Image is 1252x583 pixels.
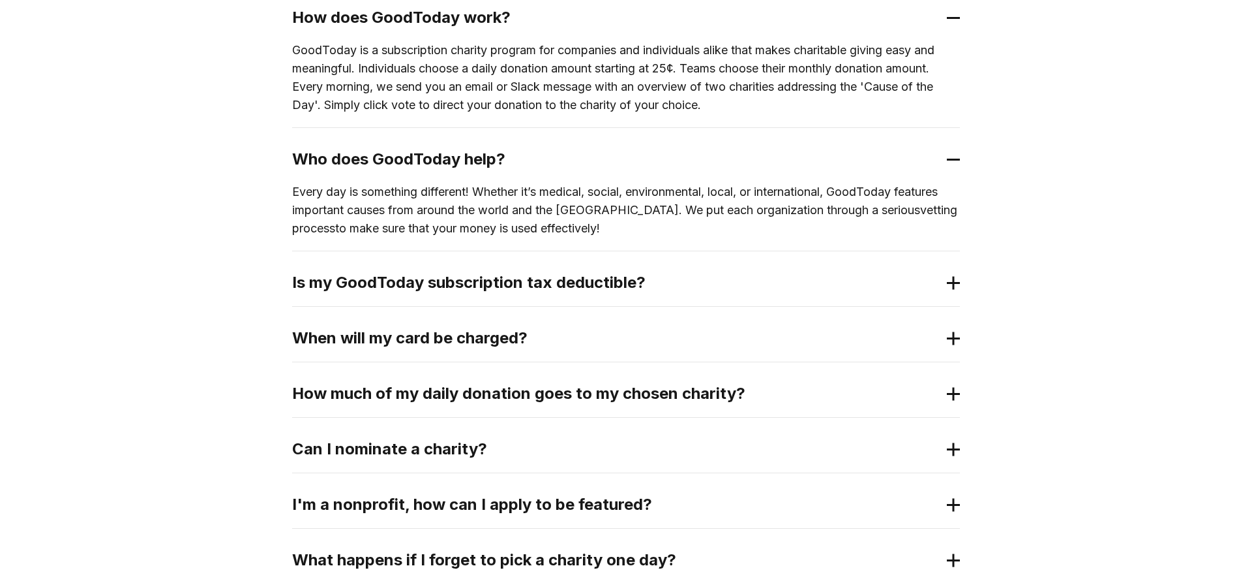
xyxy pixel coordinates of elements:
h2: How does GoodToday work? [292,7,939,28]
p: GoodToday is a subscription charity program for companies and individuals alike that makes charit... [292,41,960,114]
h2: How much of my daily donation goes to my chosen charity? [292,383,939,404]
h2: Can I nominate a charity? [292,439,939,460]
h2: Is my GoodToday subscription tax deductible? [292,272,939,293]
h2: I'm a nonprofit, how can I apply to be featured? [292,494,939,515]
h2: Who does GoodToday help? [292,149,939,170]
h2: When will my card be charged? [292,328,939,349]
p: Every day is something different! Whether it’s medical, social, environmental, local, or internat... [292,183,960,238]
h2: What happens if I forget to pick a charity one day? [292,550,939,571]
